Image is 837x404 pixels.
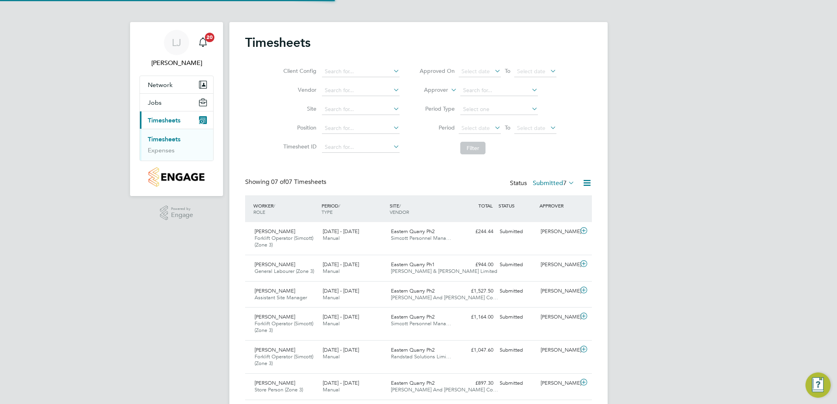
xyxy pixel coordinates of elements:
[538,344,578,357] div: [PERSON_NAME]
[171,212,193,219] span: Engage
[322,142,400,153] input: Search for...
[253,209,265,215] span: ROLE
[517,124,545,132] span: Select date
[460,142,485,154] button: Filter
[323,294,340,301] span: Manual
[271,178,285,186] span: 07 of
[391,386,498,393] span: [PERSON_NAME] And [PERSON_NAME] Co…
[391,235,451,241] span: Simcott Personnel Mana…
[456,225,497,238] div: £244.44
[148,81,173,89] span: Network
[171,206,193,212] span: Powered by
[139,167,214,187] a: Go to home page
[460,85,538,96] input: Search for...
[255,320,313,334] span: Forklift Operator (Simcott) (Zone 3)
[323,320,340,327] span: Manual
[497,285,538,298] div: Submitted
[255,235,313,248] span: Forklift Operator (Simcott) (Zone 3)
[323,228,359,235] span: [DATE] - [DATE]
[245,35,311,50] h2: Timesheets
[456,285,497,298] div: £1,527.50
[497,311,538,324] div: Submitted
[391,353,451,360] span: Randstad Solutions Limi…
[139,58,214,68] span: Lewis Jenner
[323,386,340,393] span: Manual
[388,198,456,219] div: SITE
[538,198,578,213] div: APPROVER
[456,377,497,390] div: £897.30
[413,86,448,94] label: Approver
[478,202,493,209] span: TOTAL
[497,258,538,271] div: Submitted
[148,99,162,106] span: Jobs
[460,104,538,115] input: Select one
[281,143,316,150] label: Timesheet ID
[322,209,333,215] span: TYPE
[255,347,295,353] span: [PERSON_NAME]
[245,178,328,186] div: Showing
[391,294,498,301] span: [PERSON_NAME] And [PERSON_NAME] Co…
[140,94,213,111] button: Jobs
[148,117,180,124] span: Timesheets
[391,228,435,235] span: Eastern Quarry Ph2
[251,198,320,219] div: WORKER
[391,380,435,386] span: Eastern Quarry Ph2
[461,124,490,132] span: Select date
[255,261,295,268] span: [PERSON_NAME]
[172,37,181,48] span: LJ
[255,380,295,386] span: [PERSON_NAME]
[391,313,435,320] span: Eastern Quarry Ph2
[461,68,490,75] span: Select date
[538,225,578,238] div: [PERSON_NAME]
[805,372,831,398] button: Engage Resource Center
[323,380,359,386] span: [DATE] - [DATE]
[419,105,455,112] label: Period Type
[323,313,359,320] span: [DATE] - [DATE]
[339,202,340,209] span: /
[563,179,567,187] span: 7
[538,258,578,271] div: [PERSON_NAME]
[391,268,497,274] span: [PERSON_NAME] & [PERSON_NAME] Limited
[273,202,275,209] span: /
[538,377,578,390] div: [PERSON_NAME]
[502,122,513,133] span: To
[510,178,576,189] div: Status
[255,386,303,393] span: Store Person (Zone 3)
[140,129,213,161] div: Timesheets
[419,67,455,74] label: Approved On
[517,68,545,75] span: Select date
[149,167,204,187] img: countryside-properties-logo-retina.png
[322,123,400,134] input: Search for...
[399,202,401,209] span: /
[456,311,497,324] div: £1,164.00
[320,198,388,219] div: PERIOD
[281,67,316,74] label: Client Config
[255,294,307,301] span: Assistant Site Manager
[322,85,400,96] input: Search for...
[281,86,316,93] label: Vendor
[255,353,313,367] span: Forklift Operator (Simcott) (Zone 3)
[255,313,295,320] span: [PERSON_NAME]
[322,66,400,77] input: Search for...
[160,206,193,221] a: Powered byEngage
[323,347,359,353] span: [DATE] - [DATE]
[205,33,214,42] span: 20
[281,105,316,112] label: Site
[456,258,497,271] div: £944.00
[391,320,451,327] span: Simcott Personnel Mana…
[139,30,214,68] a: LJ[PERSON_NAME]
[323,268,340,274] span: Manual
[497,198,538,213] div: STATUS
[538,285,578,298] div: [PERSON_NAME]
[255,228,295,235] span: [PERSON_NAME]
[323,235,340,241] span: Manual
[148,146,175,154] a: Expenses
[323,287,359,294] span: [DATE] - [DATE]
[195,30,211,55] a: 20
[533,179,575,187] label: Submitted
[148,135,180,143] a: Timesheets
[456,344,497,357] div: £1,047.60
[497,377,538,390] div: Submitted
[391,347,435,353] span: Eastern Quarry Ph2
[140,76,213,93] button: Network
